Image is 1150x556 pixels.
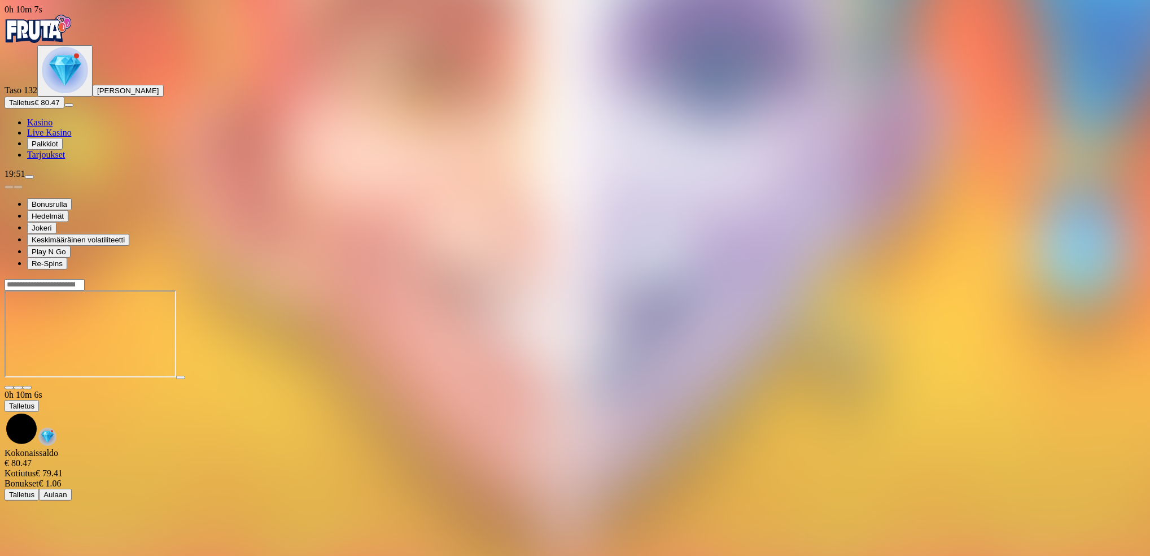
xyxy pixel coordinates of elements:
button: Palkkiot [27,138,63,150]
button: fullscreen icon [23,386,32,389]
div: Kokonaissaldo [5,448,1145,468]
button: menu [25,175,34,179]
span: Kotiutus [5,468,36,478]
span: Palkkiot [32,140,58,148]
a: Kasino [27,118,53,127]
button: next slide [14,185,23,189]
span: user session time [5,5,42,14]
div: € 1.06 [5,479,1145,489]
button: Play N Go [27,246,71,258]
div: € 80.47 [5,458,1145,468]
button: Aulaan [39,489,72,501]
input: Search [5,279,85,290]
button: play icon [176,376,185,379]
button: level unlocked [37,45,93,97]
nav: Main menu [5,118,1145,160]
span: user session time [5,390,42,399]
button: Keskimääräinen volatiliteetti [27,234,129,246]
span: Jokeri [32,224,52,232]
a: Live Kasino [27,128,72,137]
button: chevron-down icon [14,386,23,389]
button: close icon [5,386,14,389]
span: € 80.47 [34,98,59,107]
button: Talletusplus icon€ 80.47 [5,97,64,108]
button: [PERSON_NAME] [93,85,164,97]
a: Tarjoukset [27,150,65,159]
button: Bonusrulla [27,198,72,210]
img: reward-icon [38,428,56,446]
button: Talletus [5,489,39,501]
span: Talletus [9,98,34,107]
span: Re-Spins [32,259,63,268]
nav: Primary [5,15,1145,160]
button: Re-Spins [27,258,67,270]
span: Talletus [9,490,34,499]
button: Hedelmät [27,210,68,222]
div: € 79.41 [5,468,1145,479]
button: menu [64,103,73,107]
span: Taso 132 [5,85,37,95]
span: Aulaan [43,490,67,499]
span: [PERSON_NAME] [97,86,159,95]
div: Game menu [5,390,1145,448]
span: Keskimääräinen volatiliteetti [32,236,125,244]
img: level unlocked [42,47,88,93]
iframe: Fire Joker Freeze [5,290,176,377]
span: Bonukset [5,479,38,488]
button: prev slide [5,185,14,189]
span: 19:51 [5,169,25,179]
button: Talletus [5,400,39,412]
a: Fruta [5,35,72,45]
div: Game menu content [5,448,1145,501]
span: Hedelmät [32,212,64,220]
span: Talletus [9,402,34,410]
span: Bonusrulla [32,200,67,208]
button: Jokeri [27,222,56,234]
span: Play N Go [32,247,66,256]
img: Fruta [5,15,72,43]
